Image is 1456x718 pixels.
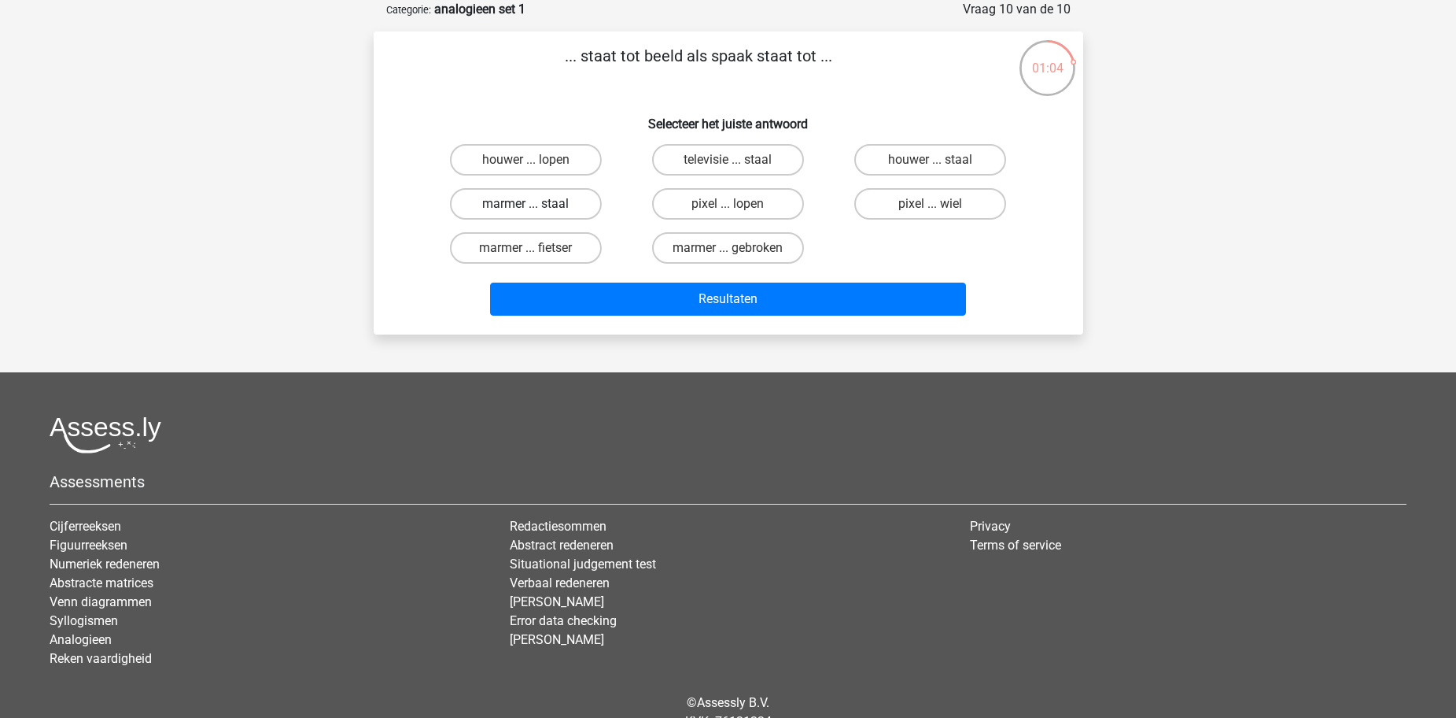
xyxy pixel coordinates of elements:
a: Redactiesommen [510,519,606,534]
a: Syllogismen [50,613,118,628]
a: [PERSON_NAME] [510,632,604,647]
a: Abstract redeneren [510,538,614,553]
a: Abstracte matrices [50,576,153,590]
label: televisie ... staal [652,144,804,176]
a: Terms of service [970,538,1061,553]
label: pixel ... wiel [854,188,1006,220]
h5: Assessments [50,472,1406,491]
button: Resultaten [490,283,966,316]
a: Figuurreeksen [50,538,127,553]
label: houwer ... staal [854,144,1006,176]
div: 01:04 [1018,39,1077,78]
small: Categorie: [386,4,431,16]
h6: Selecteer het juiste antwoord [399,104,1058,131]
strong: analogieen set 1 [434,2,525,17]
label: marmer ... fietser [450,232,602,264]
label: marmer ... staal [450,188,602,220]
a: Assessly B.V. [697,695,769,710]
a: Analogieen [50,632,112,647]
a: Error data checking [510,613,617,628]
label: houwer ... lopen [450,144,602,176]
a: Reken vaardigheid [50,651,152,666]
a: Cijferreeksen [50,519,121,534]
a: Privacy [970,519,1011,534]
a: Situational judgement test [510,557,656,572]
a: Venn diagrammen [50,594,152,609]
label: marmer ... gebroken [652,232,804,264]
img: Assessly logo [50,416,161,453]
p: ... staat tot beeld als spaak staat tot ... [399,44,999,91]
a: [PERSON_NAME] [510,594,604,609]
a: Verbaal redeneren [510,576,610,590]
label: pixel ... lopen [652,188,804,220]
a: Numeriek redeneren [50,557,160,572]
